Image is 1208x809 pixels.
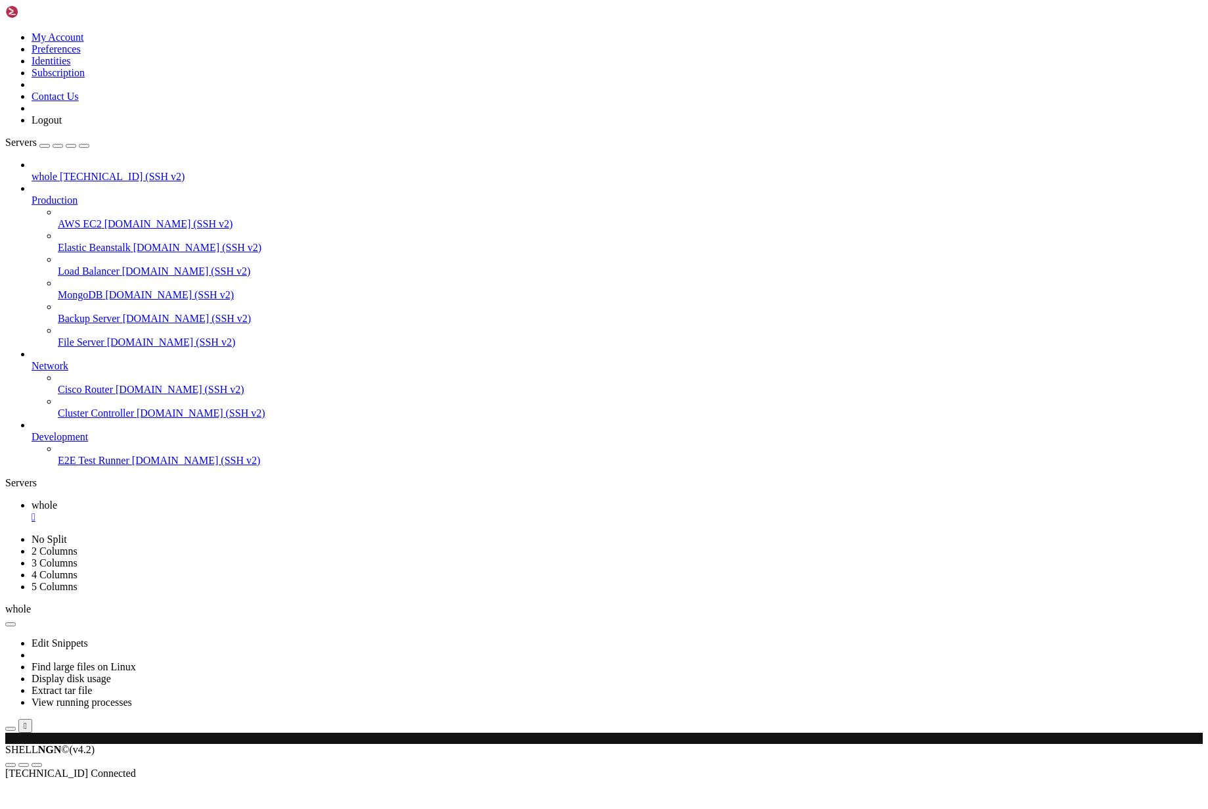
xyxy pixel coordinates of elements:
span: Cluster Controller [58,407,134,419]
span: Development [32,431,88,442]
span: [DOMAIN_NAME] (SSH v2) [107,336,236,348]
span: MongoDB [58,289,102,300]
button:  [18,719,32,733]
li: AWS EC2 [DOMAIN_NAME] (SSH v2) [58,206,1203,230]
span: Production [32,195,78,206]
a:  [32,511,1203,523]
li: Cisco Router [DOMAIN_NAME] (SSH v2) [58,372,1203,396]
img: Shellngn [5,5,81,18]
a: Display disk usage [32,673,111,684]
a: Backup Server [DOMAIN_NAME] (SSH v2) [58,313,1203,325]
li: Network [32,348,1203,419]
span: Backup Server [58,313,120,324]
a: whole [32,499,1203,523]
a: View running processes [32,697,132,708]
a: 2 Columns [32,545,78,557]
a: Find large files on Linux [32,661,136,672]
span: [DOMAIN_NAME] (SSH v2) [137,407,265,419]
span: File Server [58,336,104,348]
span: [TECHNICAL_ID] (SSH v2) [60,171,185,182]
a: Servers [5,137,89,148]
span: [DOMAIN_NAME] (SSH v2) [116,384,244,395]
li: Backup Server [DOMAIN_NAME] (SSH v2) [58,301,1203,325]
a: 3 Columns [32,557,78,568]
span: [DOMAIN_NAME] (SSH v2) [122,266,251,277]
span: Load Balancer [58,266,120,277]
span: whole [32,499,57,511]
a: Network [32,360,1203,372]
span: Elastic Beanstalk [58,242,131,253]
a: Development [32,431,1203,443]
li: E2E Test Runner [DOMAIN_NAME] (SSH v2) [58,443,1203,467]
span: [DOMAIN_NAME] (SSH v2) [105,289,234,300]
li: Production [32,183,1203,348]
a: No Split [32,534,67,545]
span: [DOMAIN_NAME] (SSH v2) [133,242,262,253]
span: AWS EC2 [58,218,102,229]
span: Network [32,360,68,371]
li: Load Balancer [DOMAIN_NAME] (SSH v2) [58,254,1203,277]
a: Subscription [32,67,85,78]
div: Servers [5,477,1203,489]
a: AWS EC2 [DOMAIN_NAME] (SSH v2) [58,218,1203,230]
a: Cisco Router [DOMAIN_NAME] (SSH v2) [58,384,1203,396]
span: E2E Test Runner [58,455,129,466]
span: Cisco Router [58,384,113,395]
a: File Server [DOMAIN_NAME] (SSH v2) [58,336,1203,348]
a: Logout [32,114,62,126]
a: Load Balancer [DOMAIN_NAME] (SSH v2) [58,266,1203,277]
a: Edit Snippets [32,637,88,649]
div:  [24,721,27,731]
a: E2E Test Runner [DOMAIN_NAME] (SSH v2) [58,455,1203,467]
a: Production [32,195,1203,206]
li: Cluster Controller [DOMAIN_NAME] (SSH v2) [58,396,1203,419]
span: [DOMAIN_NAME] (SSH v2) [132,455,261,466]
span: [DOMAIN_NAME] (SSH v2) [104,218,233,229]
a: Cluster Controller [DOMAIN_NAME] (SSH v2) [58,407,1203,419]
li: whole [TECHNICAL_ID] (SSH v2) [32,159,1203,183]
li: MongoDB [DOMAIN_NAME] (SSH v2) [58,277,1203,301]
a: 4 Columns [32,569,78,580]
li: Development [32,419,1203,467]
a: My Account [32,32,84,43]
a: 5 Columns [32,581,78,592]
span: Servers [5,137,37,148]
li: File Server [DOMAIN_NAME] (SSH v2) [58,325,1203,348]
a: Identities [32,55,71,66]
span: [DOMAIN_NAME] (SSH v2) [123,313,252,324]
a: Contact Us [32,91,79,102]
a: Extract tar file [32,685,92,696]
span: whole [5,603,31,614]
a: whole [TECHNICAL_ID] (SSH v2) [32,171,1203,183]
a: Preferences [32,43,81,55]
li: Elastic Beanstalk [DOMAIN_NAME] (SSH v2) [58,230,1203,254]
a: Elastic Beanstalk [DOMAIN_NAME] (SSH v2) [58,242,1203,254]
a: MongoDB [DOMAIN_NAME] (SSH v2) [58,289,1203,301]
span: whole [32,171,57,182]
